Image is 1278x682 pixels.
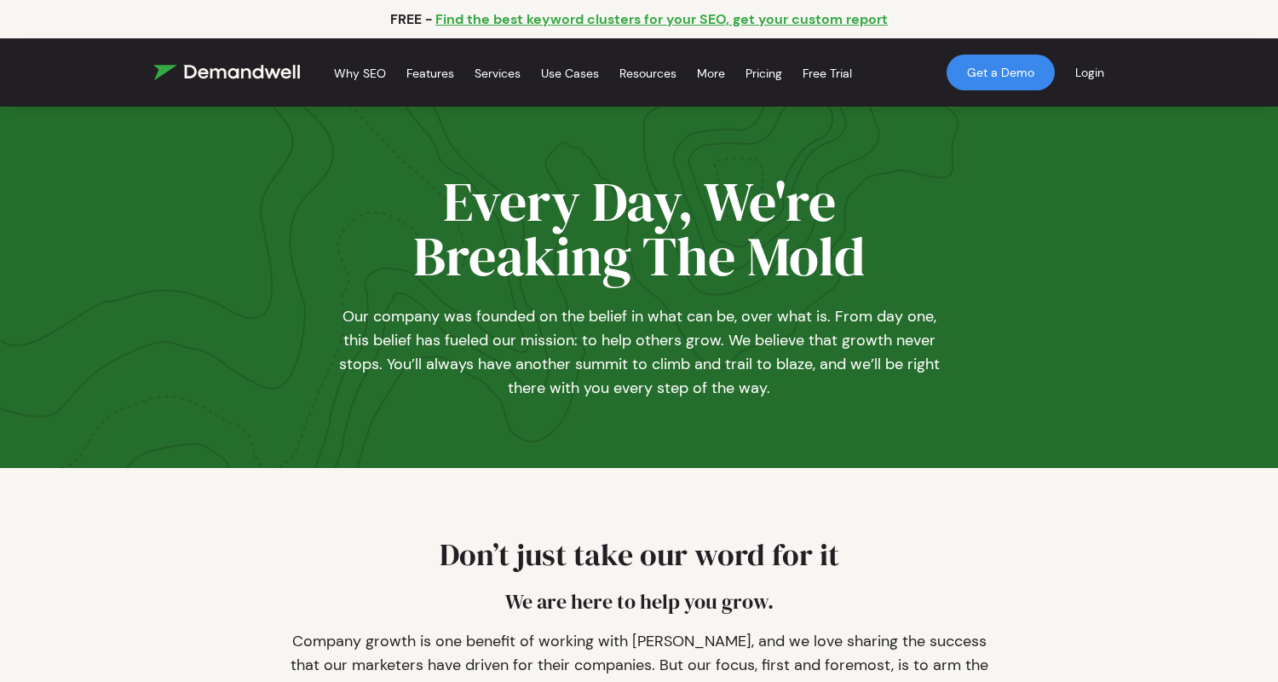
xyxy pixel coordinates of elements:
[475,45,521,101] a: Services
[803,45,852,101] a: Free Trial
[541,45,599,101] a: Use Cases
[332,175,946,284] h1: Every Day, We're Breaking The Mold
[281,536,997,587] h2: Don’t just take our word for it
[697,45,725,101] a: More
[334,45,386,101] a: Why SEO
[153,65,300,80] img: Demandwell Logo
[332,284,946,400] p: Our company was founded on the belief in what can be, over what is. From day one, this belief has...
[390,10,432,28] p: FREE -
[281,587,997,629] h4: We are here to help you grow.
[435,10,888,28] a: Find the best keyword clusters for your SEO, get your custom report
[1055,44,1125,101] a: Login
[619,45,676,101] a: Resources
[406,45,454,101] a: Features
[745,45,782,101] a: Pricing
[947,55,1055,90] a: Get a Demo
